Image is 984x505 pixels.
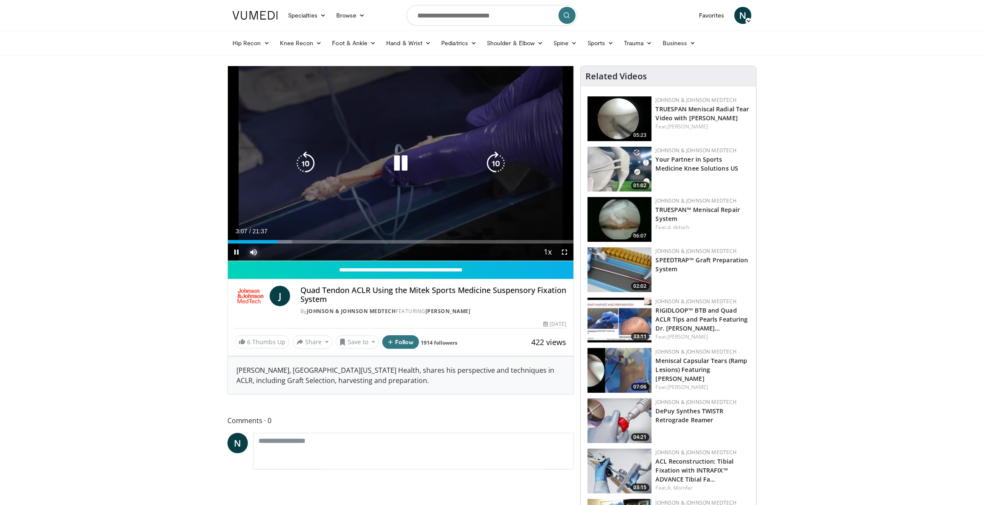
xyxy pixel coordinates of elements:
a: Browse [331,7,370,24]
span: 3:07 [236,228,247,235]
a: 6 Thumbs Up [235,335,289,348]
a: 01:02 [588,147,652,192]
a: Knee Recon [275,35,327,52]
a: Johnson & Johnson MedTech [656,147,737,154]
a: Johnson & Johnson MedTech [656,197,737,204]
a: 07:06 [588,348,652,393]
span: 02:02 [631,282,649,290]
img: a46a2fe1-2704-4a9e-acc3-1c278068f6c4.150x105_q85_crop-smart_upscale.jpg [588,247,652,292]
span: 05:23 [631,131,649,139]
a: TRUESPAN Meniscal Radial Tear Video with [PERSON_NAME] [656,105,749,122]
a: Meniscal Capsular Tears (Ramp Lesions) Featuring [PERSON_NAME] [656,357,748,383]
a: [PERSON_NAME] [667,333,708,340]
div: Feat. [656,333,749,341]
a: TRUESPAN™ Meniscal Repair System [656,206,740,223]
a: ACL Reconstruction: Tibial Fixation with INTRAFIX™ ADVANCE Tibial Fa… [656,457,734,483]
button: Fullscreen [556,244,574,261]
a: Johnson & Johnson MedTech [656,247,737,255]
span: 06:07 [631,232,649,240]
a: [PERSON_NAME] [425,308,471,315]
span: 01:02 [631,182,649,189]
a: 02:02 [588,247,652,292]
a: 33:11 [588,298,652,342]
img: 4bc3a03c-f47c-4100-84fa-650097507746.150x105_q85_crop-smart_upscale.jpg [588,298,652,342]
a: RIGIDLOOP™ BTB and Quad ACLR Tips and Pearls Featuring Dr. [PERSON_NAME]… [656,306,748,332]
a: Hip Recon [227,35,275,52]
a: 1914 followers [421,339,458,346]
a: 05:23 [588,96,652,141]
button: Mute [245,244,262,261]
button: Follow [382,335,419,349]
span: 21:37 [253,228,268,235]
img: 0543fda4-7acd-4b5c-b055-3730b7e439d4.150x105_q85_crop-smart_upscale.jpg [588,147,652,192]
span: Comments 0 [227,415,574,426]
a: Specialties [283,7,331,24]
span: 422 views [532,337,567,347]
a: DePuy Synthes TWISTR Retrograde Reamer [656,407,724,424]
a: Johnson & Johnson MedTech [307,308,396,315]
a: Sports [582,35,619,52]
a: Spine [548,35,582,52]
a: 04:21 [588,398,652,443]
button: Share [293,335,332,349]
a: [PERSON_NAME] [667,383,708,391]
input: Search topics, interventions [407,5,577,26]
a: J [270,286,290,306]
a: N [227,433,248,453]
a: SPEEDTRAP™ Graft Preparation System [656,256,748,273]
img: Johnson & Johnson MedTech [235,286,266,306]
a: N [734,7,751,24]
div: Progress Bar [228,240,574,244]
img: 777ad927-ac55-4405-abb7-44ae044f5e5b.150x105_q85_crop-smart_upscale.jpg [588,449,652,493]
div: Feat. [656,484,749,492]
span: 04:21 [631,433,649,441]
button: Pause [228,244,245,261]
a: Johnson & Johnson MedTech [656,398,737,406]
button: Playback Rate [539,244,556,261]
div: Feat. [656,383,749,391]
a: [PERSON_NAME] [667,123,708,130]
img: VuMedi Logo [233,11,278,20]
a: Johnson & Johnson MedTech [656,298,737,305]
a: Johnson & Johnson MedTech [656,348,737,355]
img: e42d750b-549a-4175-9691-fdba1d7a6a0f.150x105_q85_crop-smart_upscale.jpg [588,197,652,242]
button: Save to [336,335,379,349]
span: / [249,228,251,235]
h4: Quad Tendon ACLR Using the Mitek Sports Medicine Suspensory Fixation System [300,286,567,304]
a: Your Partner in Sports Medicine Knee Solutions US [656,155,739,172]
div: Feat. [656,223,749,231]
a: Foot & Ankle [327,35,381,52]
img: 62274247-50be-46f1-863e-89caa7806205.150x105_q85_crop-smart_upscale.jpg [588,398,652,443]
a: Johnson & Johnson MedTech [656,96,737,104]
img: 0c02c3d5-dde0-442f-bbc0-cf861f5c30d7.150x105_q85_crop-smart_upscale.jpg [588,348,652,393]
a: Trauma [619,35,658,52]
a: Hand & Wrist [381,35,436,52]
a: d. diduch [667,223,689,231]
a: Pediatrics [436,35,482,52]
span: 33:11 [631,333,649,340]
span: 07:06 [631,383,649,391]
img: a9cbc79c-1ae4-425c-82e8-d1f73baa128b.150x105_q85_crop-smart_upscale.jpg [588,96,652,141]
div: Feat. [656,123,749,131]
a: A. Moinfar [667,484,693,491]
a: 06:07 [588,197,652,242]
a: Business [658,35,701,52]
div: By FEATURING [300,308,567,315]
div: [DATE] [543,320,566,328]
video-js: Video Player [228,66,574,261]
a: 03:15 [588,449,652,493]
a: Johnson & Johnson MedTech [656,449,737,456]
span: 03:15 [631,484,649,491]
span: 6 [247,338,250,346]
div: [PERSON_NAME], [GEOGRAPHIC_DATA][US_STATE] Health, shares his perspective and techniques in ACLR,... [228,357,574,394]
h4: Related Videos [586,71,647,81]
a: Shoulder & Elbow [482,35,548,52]
a: Favorites [694,7,729,24]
